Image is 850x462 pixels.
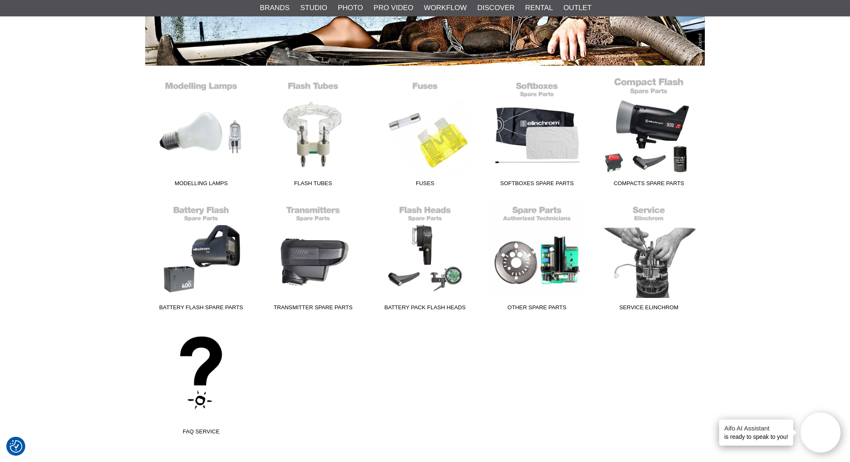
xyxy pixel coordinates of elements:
[593,201,705,315] a: Service Elinchrom
[369,201,481,315] a: Battery Pack Flash Heads
[593,179,705,191] span: Compacts Spare Parts
[10,440,22,453] img: Revisit consent button
[300,3,327,13] a: Studio
[10,439,22,454] button: Consent Preferences
[145,427,257,439] span: FAQ Service
[369,303,481,315] span: Battery Pack Flash Heads
[369,77,481,191] a: Fuses
[338,3,363,13] a: Photo
[593,77,705,191] a: Compacts Spare Parts
[481,77,593,191] a: Softboxes Spare Parts
[145,201,257,315] a: Battery Flash Spare parts
[424,3,467,13] a: Workflow
[724,424,788,433] h4: Aifo AI Assistant
[145,325,257,439] a: FAQ Service
[374,3,413,13] a: Pro Video
[145,77,257,191] a: Modelling Lamps
[481,179,593,191] span: Softboxes Spare Parts
[481,201,593,315] a: Other Spare parts
[369,179,481,191] span: Fuses
[563,3,592,13] a: Outlet
[477,3,515,13] a: Discover
[145,303,257,315] span: Battery Flash Spare parts
[257,201,369,315] a: Transmitter Spare Parts
[719,420,793,446] div: is ready to speak to you!
[525,3,553,13] a: Rental
[257,77,369,191] a: Flash Tubes
[481,303,593,315] span: Other Spare parts
[260,3,290,13] a: Brands
[257,303,369,315] span: Transmitter Spare Parts
[593,303,705,315] span: Service Elinchrom
[145,179,257,191] span: Modelling Lamps
[257,179,369,191] span: Flash Tubes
